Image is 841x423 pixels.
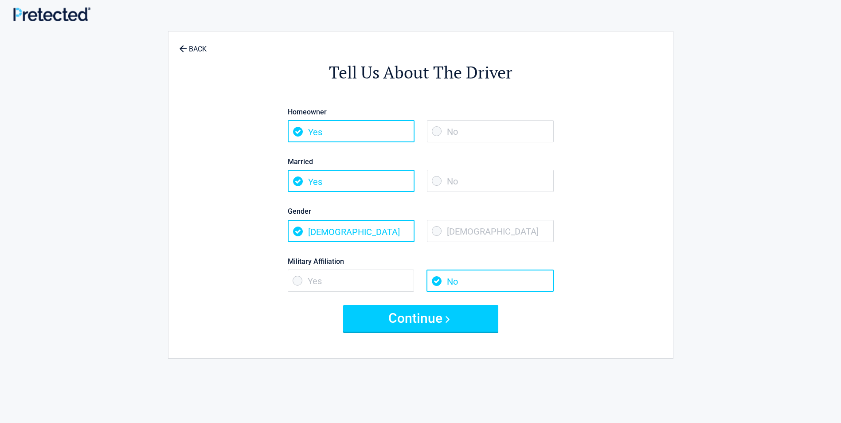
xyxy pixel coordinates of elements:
[343,305,498,332] button: Continue
[426,270,553,292] span: No
[288,170,415,192] span: Yes
[217,61,624,84] h2: Tell Us About The Driver
[288,255,554,267] label: Military Affiliation
[13,7,90,21] img: Main Logo
[288,120,415,142] span: Yes
[288,106,554,118] label: Homeowner
[177,37,208,53] a: BACK
[288,220,415,242] span: [DEMOGRAPHIC_DATA]
[427,220,554,242] span: [DEMOGRAPHIC_DATA]
[427,120,554,142] span: No
[427,170,554,192] span: No
[288,205,554,217] label: Gender
[288,270,415,292] span: Yes
[288,156,554,168] label: Married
